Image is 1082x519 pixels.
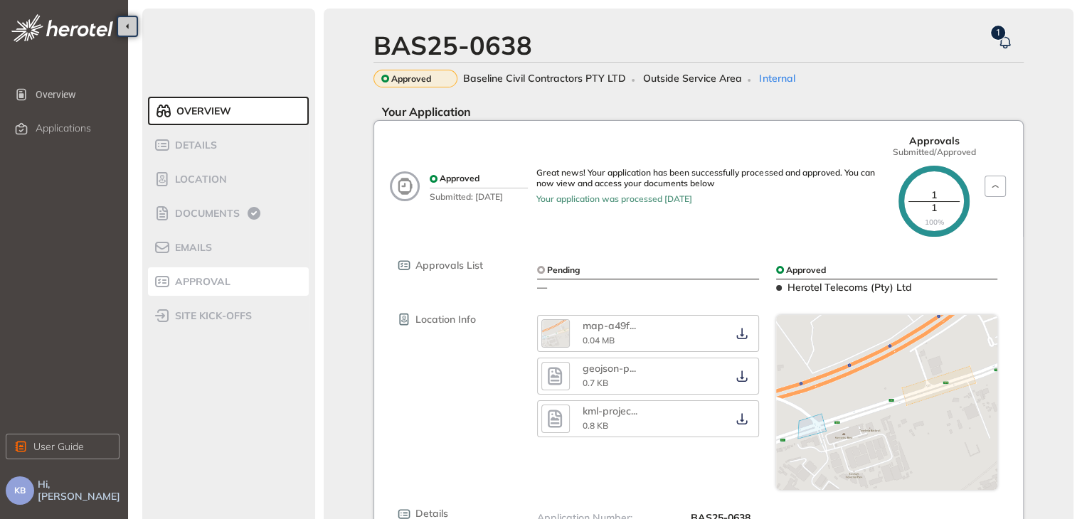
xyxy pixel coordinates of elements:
[583,405,640,417] div: kml-project-b96c66c9-55df-4a30-8fe9-9a43ce528266.kml
[536,194,888,204] div: Your application was processed [DATE]
[14,486,26,496] span: KB
[415,314,476,326] span: Location Info
[776,315,997,489] img: map-snapshot
[38,478,122,503] span: Hi, [PERSON_NAME]
[909,135,960,147] span: Approvals
[171,173,227,186] span: Location
[430,188,528,202] span: Submitted: [DATE]
[537,281,547,294] span: —
[536,168,888,188] div: Great news! Your application has been successfully processed and approved. You can now view and a...
[33,439,84,454] span: User Guide
[6,434,120,459] button: User Guide
[630,319,636,332] span: ...
[373,30,532,60] div: BAS25-0638
[787,281,912,294] span: Herotel Telecoms (Pty) Ltd
[925,218,944,227] span: 100%
[391,74,431,84] span: Approved
[171,276,230,288] span: Approval
[36,80,117,109] span: Overview
[583,363,640,375] div: geojson-project-c02abb29-422a-4e5f-946a-787ae1d89609.geojson
[759,73,795,85] span: Internal
[583,378,608,388] span: 0.7 KB
[643,73,742,85] span: Outside Service Area
[36,122,91,134] span: Applications
[583,405,631,417] span: kml-projec
[171,139,217,151] span: Details
[786,265,826,275] span: Approved
[583,420,608,431] span: 0.8 KB
[996,28,1001,38] span: 1
[11,14,113,42] img: logo
[373,105,471,119] span: Your Application
[583,319,630,332] span: map-a49f
[463,73,626,85] span: Baseline Civil Contractors PTY LTD
[547,265,580,275] span: Pending
[991,26,1005,40] sup: 1
[415,259,483,272] span: Approvals List
[171,242,212,254] span: Emails
[172,105,231,117] span: Overview
[440,173,479,183] span: Approved
[583,362,630,375] span: geojson-p
[631,405,637,417] span: ...
[583,320,640,332] div: map-a49f548c.png
[171,208,240,220] span: Documents
[630,362,636,375] span: ...
[171,310,252,322] span: site kick-offs
[893,147,976,157] span: Submitted/Approved
[6,476,34,505] button: KB
[583,335,615,346] span: 0.04 MB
